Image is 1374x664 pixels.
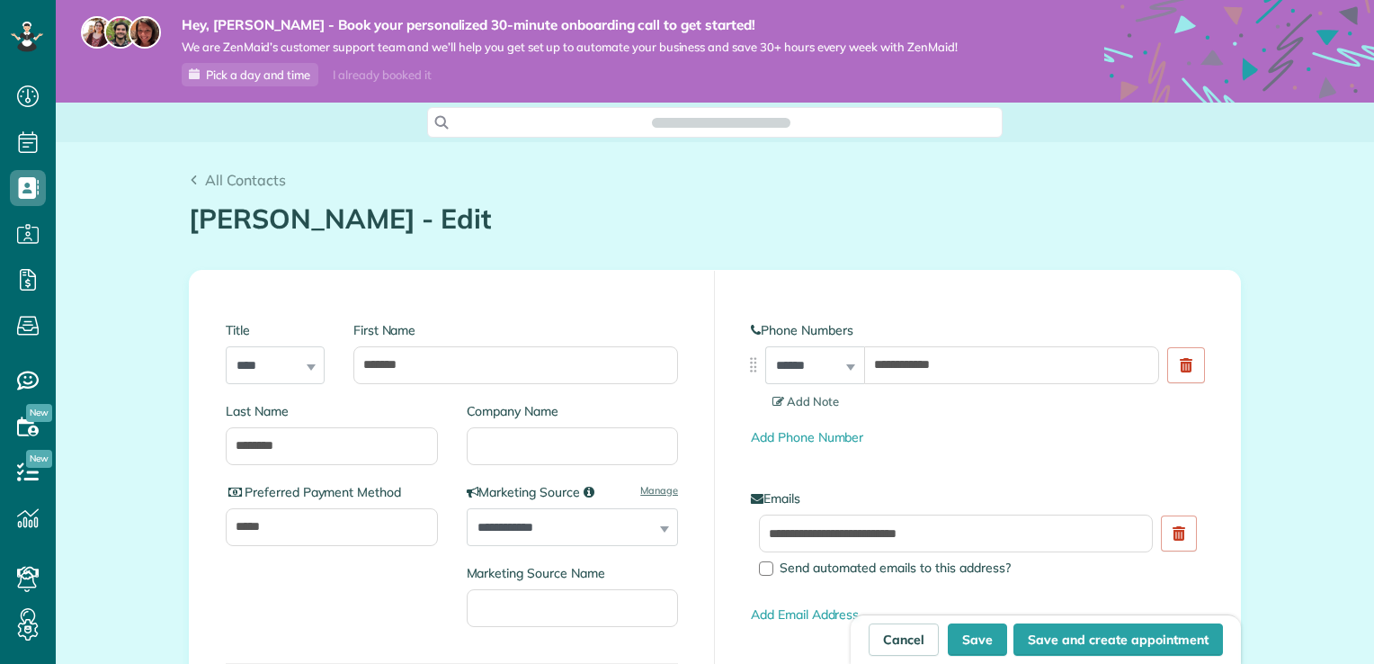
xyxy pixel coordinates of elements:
[751,429,863,445] a: Add Phone Number
[26,404,52,422] span: New
[467,402,679,420] label: Company Name
[226,483,438,501] label: Preferred Payment Method
[772,394,839,408] span: Add Note
[26,450,52,468] span: New
[744,355,763,374] img: drag_indicator-119b368615184ecde3eda3c64c821f6cf29d3e2b97b89ee44bc31753036683e5.png
[226,321,325,339] label: Title
[182,63,318,86] a: Pick a day and time
[869,624,939,656] a: Cancel
[948,624,1007,656] button: Save
[182,40,958,55] span: We are ZenMaid’s customer support team and we’ll help you get set up to automate your business an...
[670,113,772,131] span: Search ZenMaid…
[780,560,1011,576] span: Send automated emails to this address?
[751,321,1204,339] label: Phone Numbers
[206,67,310,82] span: Pick a day and time
[751,489,1204,507] label: Emails
[104,16,137,49] img: jorge-587dff0eeaa6aab1f244e6dc62b8924c3b6ad411094392a53c71c6c4a576187d.jpg
[81,16,113,49] img: maria-72a9807cf96188c08ef61303f053569d2e2a8a1cde33d635c8a3ac13582a053d.jpg
[353,321,678,339] label: First Name
[1013,624,1223,656] button: Save and create appointment
[467,483,679,501] label: Marketing Source
[182,16,958,34] strong: Hey, [PERSON_NAME] - Book your personalized 30-minute onboarding call to get started!
[129,16,161,49] img: michelle-19f622bdf1676172e81f8f8fba1fb50e276960ebfe0243fe18214015130c80e4.jpg
[205,171,286,189] span: All Contacts
[189,204,1241,234] h1: [PERSON_NAME] - Edit
[226,402,438,420] label: Last Name
[640,483,678,498] a: Manage
[751,606,859,623] a: Add Email Address
[322,64,442,86] div: I already booked it
[189,169,286,191] a: All Contacts
[467,564,679,582] label: Marketing Source Name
